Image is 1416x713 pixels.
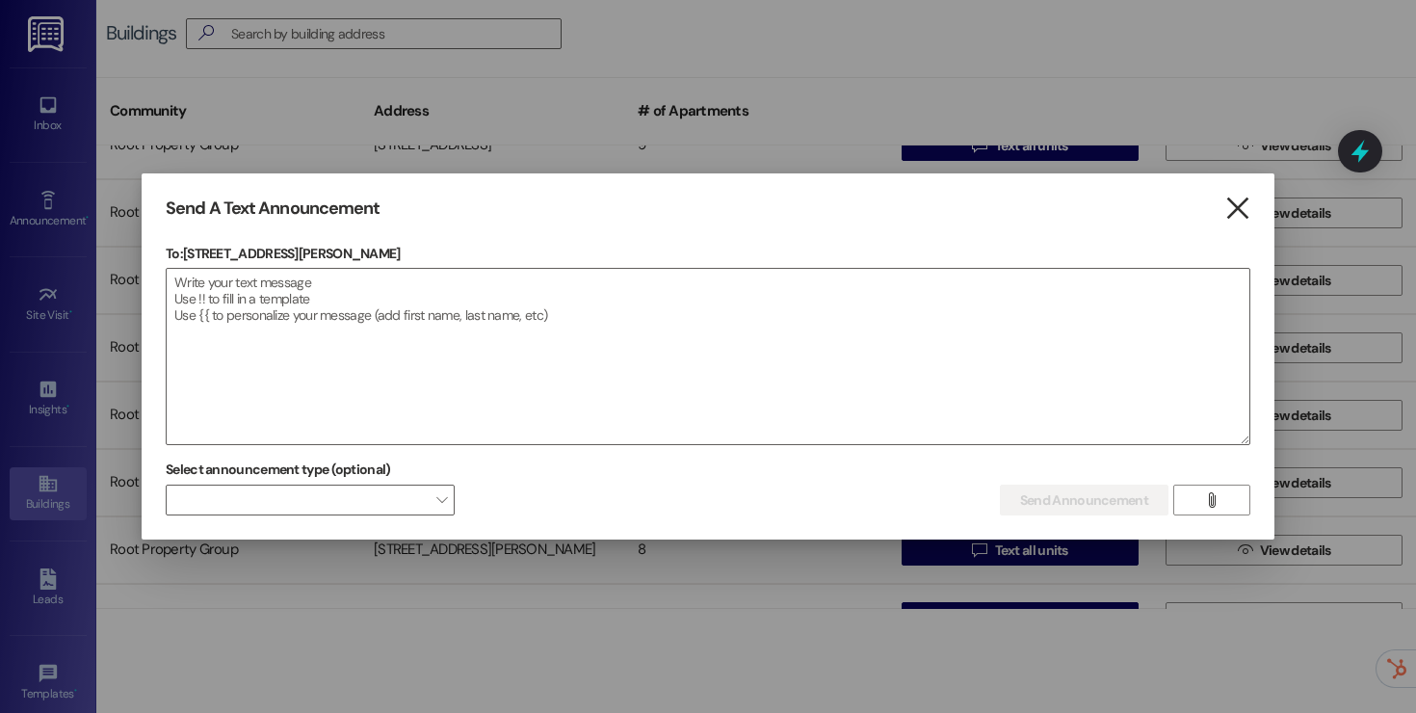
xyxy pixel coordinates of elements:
i:  [1204,492,1219,508]
button: Send Announcement [1000,485,1168,515]
span: Send Announcement [1020,490,1148,511]
p: To: [STREET_ADDRESS][PERSON_NAME] [166,244,1250,263]
i:  [1224,198,1250,219]
h3: Send A Text Announcement [166,198,380,220]
label: Select announcement type (optional) [166,455,391,485]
